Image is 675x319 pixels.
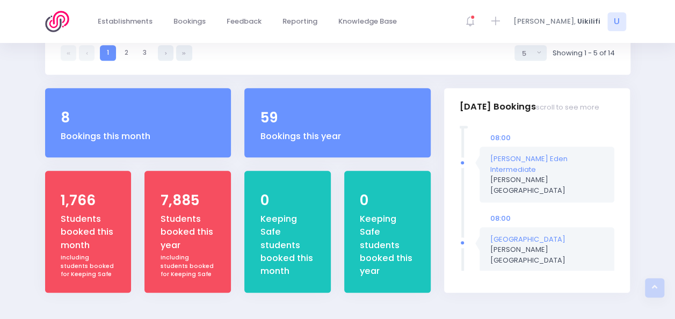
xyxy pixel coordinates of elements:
[490,185,565,195] span: [GEOGRAPHIC_DATA]
[577,16,600,27] span: Uikilifi
[98,16,153,27] span: Establishments
[173,16,206,27] span: Bookings
[161,213,215,252] div: Students booked this year
[607,12,626,31] span: U
[490,175,565,195] span: [PERSON_NAME]
[514,45,547,61] button: Select page size
[360,190,415,211] div: 0
[521,48,533,59] div: 5
[260,107,415,128] div: 59
[100,45,115,61] a: 1
[274,11,326,32] a: Reporting
[137,45,153,61] a: 3
[260,190,315,211] div: 0
[119,45,134,61] a: 2
[61,130,215,143] div: Bookings this month
[227,16,262,27] span: Feedback
[552,48,614,59] span: Showing 1 - 5 of 14
[536,103,599,112] small: scroll to see more
[61,213,115,252] div: Students booked this month
[89,11,162,32] a: Establishments
[79,45,95,61] a: Previous
[61,253,115,279] div: Including students booked for Keeping Safe
[490,234,565,244] a: [GEOGRAPHIC_DATA]
[338,16,397,27] span: Knowledge Base
[165,11,215,32] a: Bookings
[61,107,215,128] div: 8
[260,130,415,143] div: Bookings this year
[161,190,215,211] div: 7,885
[158,45,173,61] a: Next
[490,255,565,265] span: [GEOGRAPHIC_DATA]
[161,253,215,279] div: Including students booked for Keeping Safe
[490,154,568,175] a: [PERSON_NAME] Eden Intermediate
[282,16,317,27] span: Reporting
[360,213,415,278] div: Keeping Safe students booked this year
[330,11,406,32] a: Knowledge Base
[61,190,115,211] div: 1,766
[460,92,599,122] h3: [DATE] Bookings
[260,213,315,278] div: Keeping Safe students booked this month
[490,213,511,223] span: 08:00
[218,11,271,32] a: Feedback
[490,244,565,265] span: [PERSON_NAME]
[45,11,76,32] img: Logo
[513,16,576,27] span: [PERSON_NAME],
[490,133,511,143] span: 08:00
[176,45,192,61] a: Last
[61,45,76,61] a: First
